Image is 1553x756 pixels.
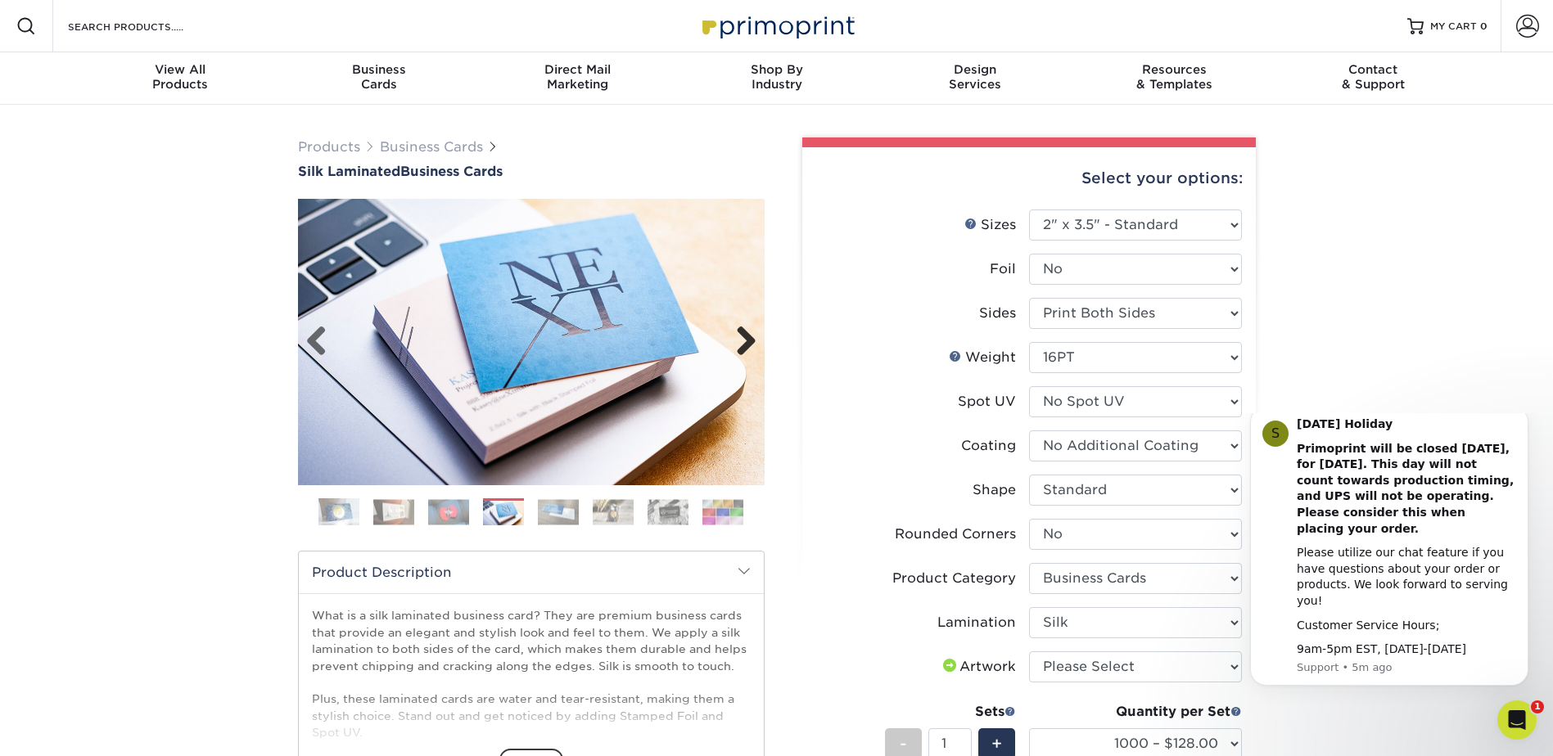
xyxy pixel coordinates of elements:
span: Business [279,62,478,77]
img: Business Cards 05 [538,499,579,524]
a: Business Cards [380,139,483,155]
div: Select your options: [815,147,1243,209]
a: BusinessCards [279,52,478,105]
img: Business Cards 03 [428,499,469,524]
span: 0 [1480,20,1488,32]
div: Quantity per Set [1029,702,1242,722]
div: Profile image for Support [37,7,63,34]
span: Design [876,62,1075,77]
h2: Product Description [299,551,764,593]
a: Contact& Support [1274,52,1473,105]
b: Primoprint will be closed [DATE], for [DATE]. This day will not count towards production timing, ... [71,29,288,122]
img: Business Cards 07 [648,499,688,524]
div: Services [876,62,1075,92]
div: Message content [71,3,291,245]
div: & Templates [1075,62,1274,92]
b: [DATE] Holiday [71,4,167,17]
span: Silk Laminated [298,164,400,179]
div: Artwork [940,657,1016,677]
input: SEARCH PRODUCTS..... [66,16,226,36]
a: Silk LaminatedBusiness Cards [298,164,765,179]
iframe: Intercom notifications message [1226,413,1553,712]
a: DesignServices [876,52,1075,105]
span: 1 [1531,700,1544,713]
div: Spot UV [958,392,1016,412]
div: Lamination [937,613,1016,632]
span: - [900,731,907,756]
div: Cards [279,62,478,92]
img: Business Cards 02 [373,499,414,524]
p: Message from Support, sent 5m ago [71,247,291,262]
a: Resources& Templates [1075,52,1274,105]
a: Direct MailMarketing [478,52,677,105]
img: Primoprint [695,8,859,43]
iframe: Intercom live chat [1497,700,1537,740]
div: Industry [677,62,876,92]
div: Coating [961,436,1016,456]
div: Weight [949,348,1016,367]
div: Sizes [964,215,1016,235]
h1: Business Cards [298,164,765,179]
div: Product Category [892,569,1016,588]
div: Please utilize our chat feature if you have questions about your order or products. We look forwa... [71,132,291,196]
div: Products [81,62,280,92]
a: View AllProducts [81,52,280,105]
span: + [991,731,1002,756]
span: Contact [1274,62,1473,77]
img: Business Cards 04 [483,501,524,526]
div: Sides [979,304,1016,323]
div: Marketing [478,62,677,92]
img: Business Cards 06 [593,499,634,524]
span: Direct Mail [478,62,677,77]
div: Rounded Corners [895,524,1016,544]
span: View All [81,62,280,77]
iframe: Google Customer Reviews [4,706,139,750]
img: Business Cards 08 [702,499,743,524]
img: Business Cards 01 [318,492,359,533]
a: Shop ByIndustry [677,52,876,105]
div: Sets [885,702,1016,722]
span: Resources [1075,62,1274,77]
a: Products [298,139,360,155]
div: 9am-5pm EST, [DATE]-[DATE] [71,228,291,245]
div: Customer Service Hours; [71,205,291,221]
div: Foil [990,259,1016,279]
div: & Support [1274,62,1473,92]
img: Silk Laminated 04 [298,199,765,485]
span: MY CART [1430,20,1477,34]
span: Shop By [677,62,876,77]
div: Shape [973,480,1016,500]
